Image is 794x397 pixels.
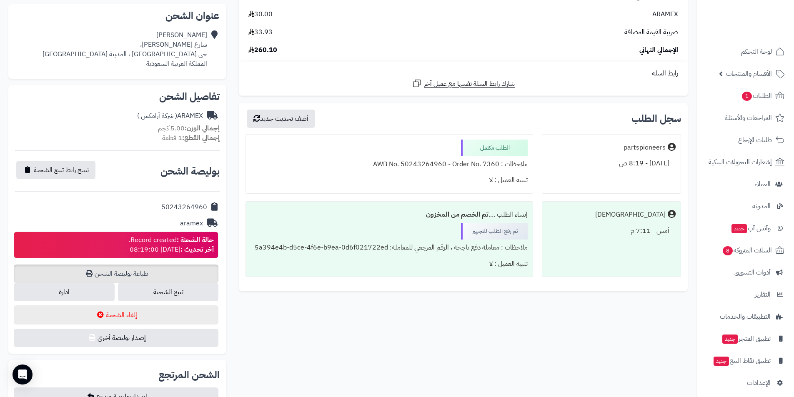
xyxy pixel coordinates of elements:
span: السلات المتروكة [722,245,772,256]
div: partspioneers [624,143,666,152]
a: طلبات الإرجاع [701,130,789,150]
a: الطلبات1 [701,86,789,106]
span: أدوات التسويق [734,267,771,278]
span: 260.10 [248,45,277,55]
div: aramex [180,219,203,228]
span: ARAMEX [652,10,678,19]
span: 8 [722,246,733,256]
strong: إجمالي القطع: [182,133,220,143]
button: أضف تحديث جديد [247,110,315,128]
div: [DATE] - 8:19 ص [547,155,676,172]
div: إنشاء الطلب .... [251,207,527,223]
a: السلات المتروكة8 [701,240,789,260]
a: شارك رابط السلة نفسها مع عميل آخر [412,78,515,89]
span: ضريبة القيمة المضافة [624,27,678,37]
span: الإعدادات [747,377,771,389]
small: 1 قطعة [162,133,220,143]
div: ARAMEX [137,111,203,121]
a: لوحة التحكم [701,42,789,62]
a: وآتس آبجديد [701,218,789,238]
a: أدوات التسويق [701,262,789,282]
span: طلبات الإرجاع [738,134,772,146]
button: نسخ رابط تتبع الشحنة [16,161,95,179]
small: 5.00 كجم [158,123,220,133]
span: لوحة التحكم [741,46,772,57]
a: تطبيق نقاط البيعجديد [701,351,789,371]
span: الطلبات [741,90,772,102]
h2: الشحن المرتجع [158,370,220,380]
strong: آخر تحديث : [180,245,214,255]
a: المراجعات والأسئلة [701,108,789,128]
span: المراجعات والأسئلة [725,112,772,124]
a: تتبع الشحنة [118,283,219,301]
span: المدونة [752,200,771,212]
span: جديد [714,357,729,366]
span: تطبيق المتجر [721,333,771,345]
span: الأقسام والمنتجات [726,68,772,80]
div: ملاحظات : AWB No. 50243264960 - Order No. 7360 [251,156,527,172]
a: تطبيق المتجرجديد [701,329,789,349]
a: الإعدادات [701,373,789,393]
span: جديد [722,335,738,344]
div: [DEMOGRAPHIC_DATA] [595,210,666,220]
a: طباعة بوليصة الشحن [14,265,218,283]
div: أمس - 7:11 م [547,223,676,239]
h2: تفاصيل الشحن [15,92,220,102]
div: Open Intercom Messenger [13,365,33,385]
a: التقارير [701,285,789,305]
span: ( شركة أرامكس ) [137,111,177,121]
strong: إجمالي الوزن: [185,123,220,133]
div: تنبيه العميل : لا [251,256,527,272]
div: رابط السلة [242,69,684,78]
span: تطبيق نقاط البيع [713,355,771,367]
span: نسخ رابط تتبع الشحنة [34,165,89,175]
div: 50243264960 [161,202,207,212]
span: إشعارات التحويلات البنكية [709,156,772,168]
span: التطبيقات والخدمات [720,311,771,322]
span: 33.93 [248,27,273,37]
a: إشعارات التحويلات البنكية [701,152,789,172]
div: [PERSON_NAME] شارع [PERSON_NAME]، حي [GEOGRAPHIC_DATA] ، المدينة [GEOGRAPHIC_DATA] المملكة العربي... [43,30,207,68]
h2: بوليصة الشحن [160,166,220,176]
a: المدونة [701,196,789,216]
span: جديد [731,224,747,233]
a: العملاء [701,174,789,194]
h2: عنوان الشحن [15,11,220,21]
span: 30.00 [248,10,273,19]
b: تم الخصم من المخزون [426,210,488,220]
div: ملاحظات : معاملة دفع ناجحة ، الرقم المرجعي للمعاملة: 5a394e4b-d5ce-4f6e-b9ea-0d6f021722ed [251,240,527,256]
div: Record created. [DATE] 08:19:00 [129,235,214,255]
span: الإجمالي النهائي [639,45,678,55]
span: شارك رابط السلة نفسها مع عميل آخر [424,79,515,89]
span: العملاء [754,178,771,190]
img: logo-2.png [737,9,786,27]
span: 1 [741,91,752,101]
strong: حالة الشحنة : [177,235,214,245]
h3: سجل الطلب [631,114,681,124]
span: التقارير [755,289,771,300]
div: الطلب مكتمل [461,140,528,156]
div: تم رفع الطلب للتجهيز [461,223,528,240]
button: إصدار بوليصة أخرى [14,329,218,347]
button: إلغاء الشحنة [14,305,218,325]
a: ادارة [14,283,115,301]
span: وآتس آب [731,222,771,234]
a: التطبيقات والخدمات [701,307,789,327]
div: تنبيه العميل : لا [251,172,527,188]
